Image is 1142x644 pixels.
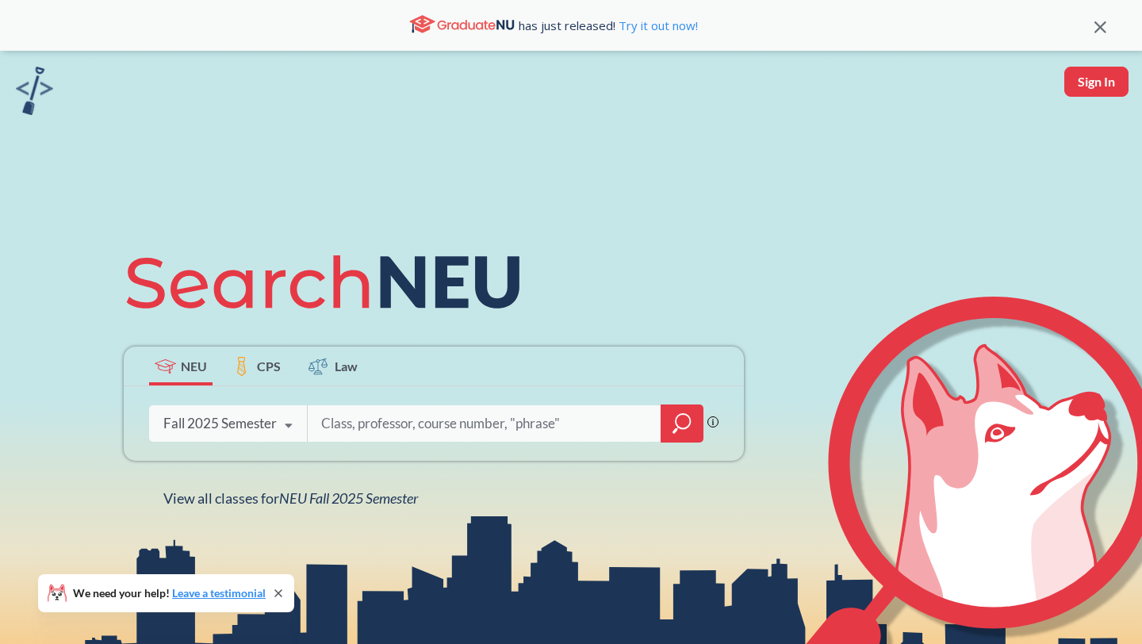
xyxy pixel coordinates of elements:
svg: magnifying glass [673,412,692,435]
span: NEU [181,357,207,375]
span: We need your help! [73,588,266,599]
span: has just released! [519,17,698,34]
div: Fall 2025 Semester [163,415,277,432]
input: Class, professor, course number, "phrase" [320,407,650,440]
span: CPS [257,357,281,375]
a: sandbox logo [16,67,53,120]
a: Leave a testimonial [172,586,266,600]
span: Law [335,357,358,375]
span: View all classes for [163,489,418,507]
div: magnifying glass [661,404,703,443]
span: NEU Fall 2025 Semester [279,489,418,507]
button: Sign In [1064,67,1129,97]
a: Try it out now! [615,17,698,33]
img: sandbox logo [16,67,53,115]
